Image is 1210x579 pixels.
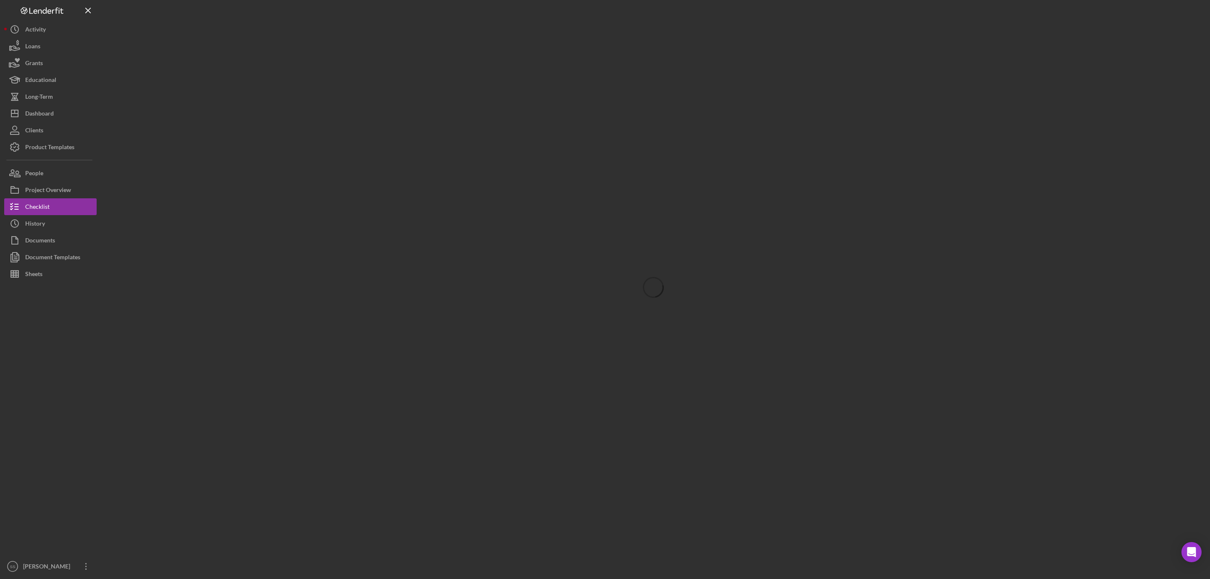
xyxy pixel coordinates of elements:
button: Documents [4,232,97,249]
button: SS[PERSON_NAME] [4,558,97,575]
div: Checklist [25,198,50,217]
button: Educational [4,71,97,88]
text: SS [10,564,16,569]
button: Product Templates [4,139,97,155]
button: Clients [4,122,97,139]
div: Loans [25,38,40,57]
button: Sheets [4,266,97,282]
div: People [25,165,43,184]
div: Grants [25,55,43,74]
div: Open Intercom Messenger [1181,542,1202,562]
div: Documents [25,232,55,251]
div: Clients [25,122,43,141]
div: Product Templates [25,139,74,158]
button: Grants [4,55,97,71]
div: Document Templates [25,249,80,268]
div: Dashboard [25,105,54,124]
button: Project Overview [4,182,97,198]
button: Long-Term [4,88,97,105]
div: Project Overview [25,182,71,200]
div: Educational [25,71,56,90]
div: [PERSON_NAME] [21,558,76,577]
div: Sheets [25,266,42,284]
button: Loans [4,38,97,55]
div: Long-Term [25,88,53,107]
button: Checklist [4,198,97,215]
div: Activity [25,21,46,40]
button: Activity [4,21,97,38]
div: History [25,215,45,234]
button: People [4,165,97,182]
button: Dashboard [4,105,97,122]
button: Document Templates [4,249,97,266]
button: History [4,215,97,232]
